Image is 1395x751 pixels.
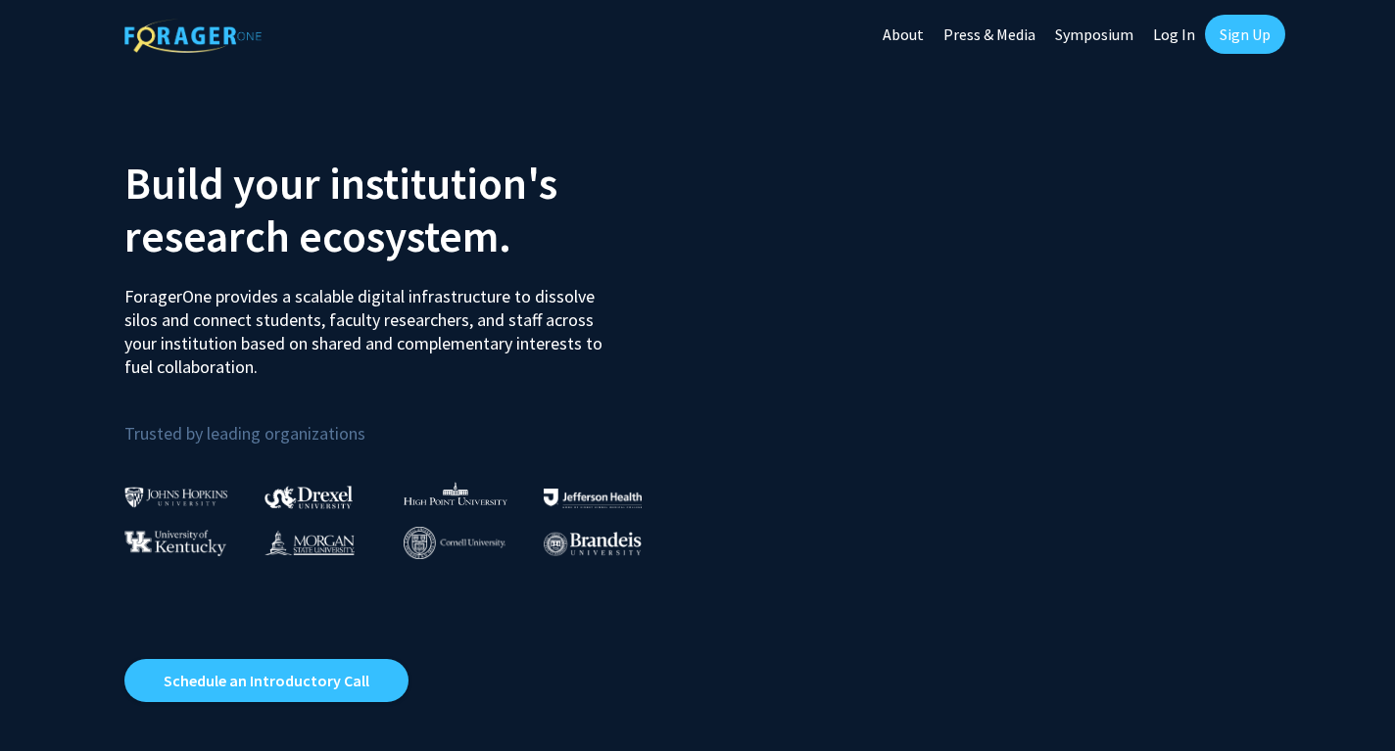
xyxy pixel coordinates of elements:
[265,530,355,555] img: Morgan State University
[265,486,353,508] img: Drexel University
[124,270,616,379] p: ForagerOne provides a scalable digital infrastructure to dissolve silos and connect students, fac...
[124,19,262,53] img: ForagerOne Logo
[544,532,642,556] img: Brandeis University
[404,527,505,559] img: Cornell University
[544,489,642,507] img: Thomas Jefferson University
[124,487,228,507] img: Johns Hopkins University
[124,395,683,448] p: Trusted by leading organizations
[124,659,409,702] a: Opens in a new tab
[404,482,507,505] img: High Point University
[124,157,683,262] h2: Build your institution's research ecosystem.
[1205,15,1285,54] a: Sign Up
[124,530,226,556] img: University of Kentucky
